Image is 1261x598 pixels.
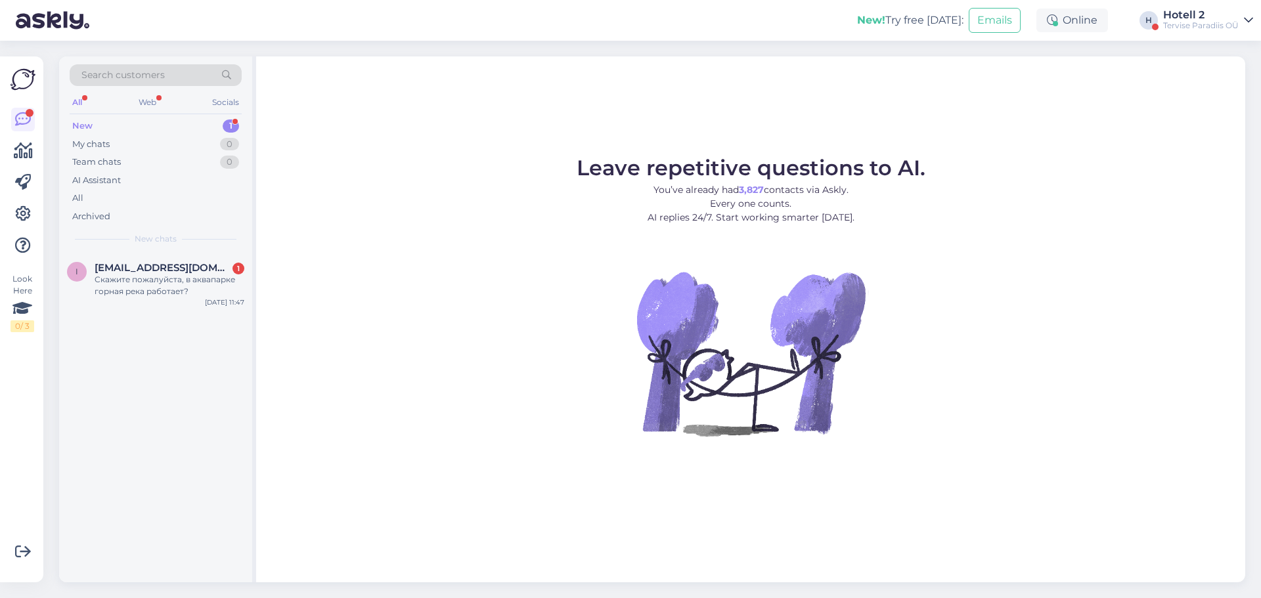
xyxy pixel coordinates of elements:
div: 0 [220,138,239,151]
div: Team chats [72,156,121,169]
div: 0 / 3 [11,320,34,332]
img: No Chat active [632,235,869,471]
div: 0 [220,156,239,169]
div: Look Here [11,273,34,332]
b: New! [857,14,885,26]
div: H [1139,11,1158,30]
div: 1 [232,263,244,274]
p: You’ve already had contacts via Askly. Every one counts. AI replies 24/7. Start working smarter [... [577,183,925,224]
div: All [70,94,85,111]
span: ingak75@inbox.lv [95,262,231,274]
div: Archived [72,210,110,223]
button: Emails [969,8,1021,33]
div: Скажите пожалуйста, в аквапарке горная река работает? [95,274,244,297]
b: 3,827 [739,184,764,196]
div: [DATE] 11:47 [205,297,244,307]
div: Tervise Paradiis OÜ [1163,20,1239,31]
div: Online [1036,9,1108,32]
span: Leave repetitive questions to AI. [577,155,925,181]
span: i [76,267,78,276]
div: Try free [DATE]: [857,12,963,28]
span: New chats [135,233,177,245]
div: My chats [72,138,110,151]
div: All [72,192,83,205]
div: AI Assistant [72,174,121,187]
div: Web [136,94,159,111]
div: New [72,119,93,133]
div: 1 [223,119,239,133]
div: Socials [210,94,242,111]
div: Hotell 2 [1163,10,1239,20]
span: Search customers [81,68,165,82]
img: Askly Logo [11,67,35,92]
a: Hotell 2Tervise Paradiis OÜ [1163,10,1253,31]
